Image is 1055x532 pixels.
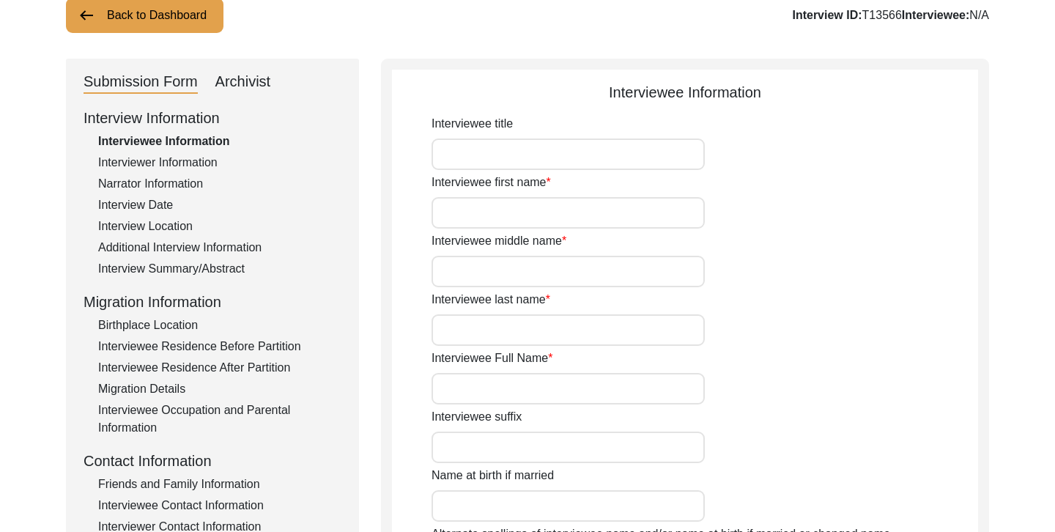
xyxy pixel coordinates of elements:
[98,196,341,214] div: Interview Date
[84,70,198,94] div: Submission Form
[392,81,978,103] div: Interviewee Information
[98,402,341,437] div: Interviewee Occupation and Parental Information
[792,7,989,24] div: T13566 N/A
[98,218,341,235] div: Interview Location
[98,260,341,278] div: Interview Summary/Abstract
[215,70,271,94] div: Archivist
[432,467,554,484] label: Name at birth if married
[98,239,341,256] div: Additional Interview Information
[432,232,566,250] label: Interviewee middle name
[98,359,341,377] div: Interviewee Residence After Partition
[432,350,552,367] label: Interviewee Full Name
[792,9,862,21] b: Interview ID:
[98,497,341,514] div: Interviewee Contact Information
[432,408,522,426] label: Interviewee suffix
[98,317,341,334] div: Birthplace Location
[432,115,513,133] label: Interviewee title
[84,291,341,313] div: Migration Information
[432,291,550,309] label: Interviewee last name
[902,9,969,21] b: Interviewee:
[98,133,341,150] div: Interviewee Information
[98,154,341,171] div: Interviewer Information
[84,107,341,129] div: Interview Information
[84,450,341,472] div: Contact Information
[432,174,551,191] label: Interviewee first name
[98,476,341,493] div: Friends and Family Information
[98,380,341,398] div: Migration Details
[98,338,341,355] div: Interviewee Residence Before Partition
[98,175,341,193] div: Narrator Information
[78,7,95,24] img: arrow-left.png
